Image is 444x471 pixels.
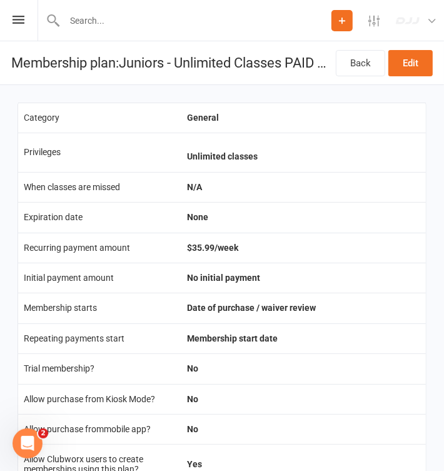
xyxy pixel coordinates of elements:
[18,133,181,171] td: Privileges
[18,233,181,263] td: Recurring payment amount
[38,428,48,438] span: 2
[388,50,433,76] a: Edit
[187,152,420,161] li: Unlimited classes
[181,414,426,444] td: No
[18,353,181,383] td: Trial membership?
[181,353,426,383] td: No
[13,428,43,458] iframe: Intercom live chat
[18,384,181,414] td: Allow purchase from Kiosk Mode?
[395,8,420,33] img: thumb_image1723000370.png
[181,323,426,353] td: Membership start date
[181,103,426,133] td: General
[336,50,385,76] a: Back
[18,263,181,293] td: Initial payment amount
[18,172,181,202] td: When classes are missed
[61,12,331,29] input: Search...
[18,414,181,444] td: Allow purchase from mobile app ?
[181,384,426,414] td: No
[181,263,426,293] td: No initial payment
[18,293,181,323] td: Membership starts
[18,202,181,232] td: Expiration date
[181,172,426,202] td: N/A
[18,103,181,133] td: Category
[18,323,181,353] td: Repeating payments start
[181,293,426,323] td: Date of purchase / waiver review
[181,233,426,263] td: $35.99/week
[181,202,426,232] td: None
